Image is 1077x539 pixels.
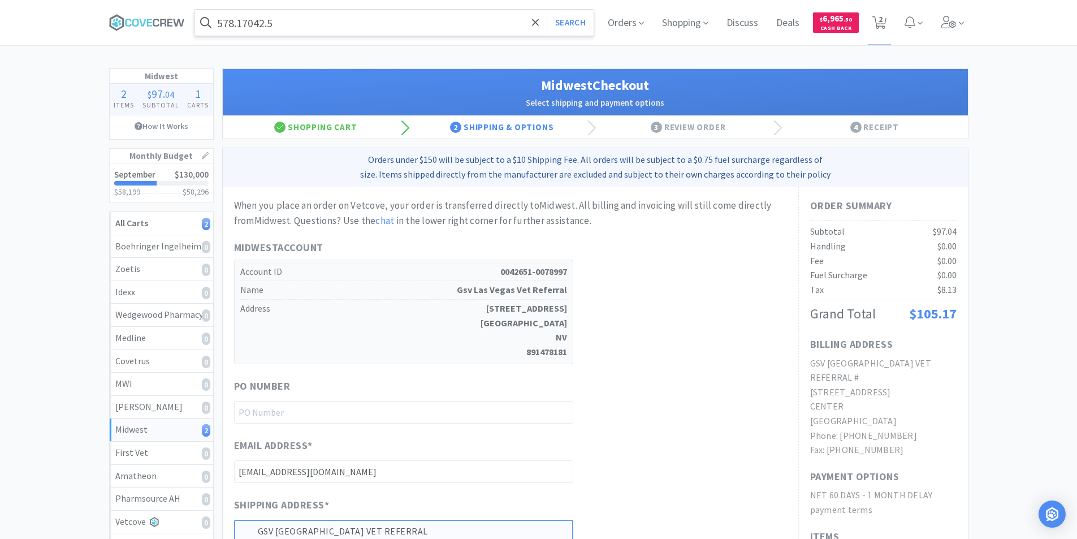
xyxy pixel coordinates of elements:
[375,214,394,227] a: chat
[810,429,957,443] h2: Phone: [PHONE_NUMBER]
[810,225,845,239] div: Subtotal
[115,285,207,300] div: Idexx
[234,240,573,256] h1: Midwest Account
[115,491,207,506] div: Pharmsource AH
[227,153,963,182] p: Orders under $150 will be subject to a $10 Shipping Fee. All orders will be subject to a $0.75 fu...
[202,471,210,483] i: 0
[844,16,852,23] span: . 50
[772,18,804,28] a: Deals
[810,303,876,325] div: Grand Total
[110,465,213,488] a: Amatheon0
[110,327,213,350] a: Medline0
[110,350,213,373] a: Covetrus0
[110,511,213,534] a: Vetcove0
[810,488,957,517] h2: NET 60 DAYS - 1 MONTH DELAY payment terms
[110,115,213,137] a: How It Works
[234,378,291,395] span: PO Number
[115,331,207,346] div: Medline
[810,385,957,400] h2: [STREET_ADDRESS]
[234,75,957,96] h1: Midwest Checkout
[450,122,461,133] span: 2
[651,122,662,133] span: 3
[1039,501,1066,528] div: Open Intercom Messenger
[810,254,824,269] div: Fee
[202,447,210,460] i: 0
[810,198,957,214] h1: Order Summary
[115,515,207,529] div: Vetcove
[240,263,567,282] h5: Account ID
[183,188,209,196] h3: $
[110,488,213,511] a: Pharmsource AH0
[195,87,201,101] span: 1
[722,18,763,28] a: Discuss
[810,337,893,353] h1: Billing Address
[138,100,183,110] h4: Subtotal
[152,87,163,101] span: 97
[202,287,210,299] i: 0
[115,308,207,322] div: Wedgewood Pharmacy
[115,354,207,369] div: Covetrus
[409,116,595,139] div: Shipping & Options
[115,469,207,484] div: Amatheon
[810,443,957,458] h2: Fax: [PHONE_NUMBER]
[115,262,207,277] div: Zoetis
[202,378,210,391] i: 0
[820,13,852,24] span: 6,965
[810,239,846,254] div: Handling
[813,7,859,38] a: $6,965.50Cash Back
[595,116,782,139] div: Review Order
[110,149,213,163] h1: Monthly Budget
[810,414,957,429] h2: [GEOGRAPHIC_DATA]
[194,10,594,36] input: Search by item, sku, manufacturer, ingredient, size...
[187,187,209,197] span: 58,296
[234,460,573,483] input: Email Address
[810,469,899,485] h1: Payment Options
[781,116,968,139] div: Receipt
[234,96,957,110] h2: Select shipping and payment options
[500,265,567,279] strong: 0042651-0078997
[114,187,140,197] span: $58,199
[234,497,330,514] span: Shipping Address *
[202,402,210,414] i: 0
[115,239,207,254] div: Boehringer Ingelheim
[202,424,210,437] i: 2
[165,89,174,100] span: 04
[202,516,210,529] i: 0
[115,217,148,228] strong: All Carts
[234,198,787,228] div: When you place an order on Vetcove, your order is transferred directly to Midwest . All billing a...
[457,283,567,297] strong: Gsv Las Vegas Vet Referral
[202,356,210,368] i: 0
[223,116,409,139] div: Shopping Cart
[202,264,210,276] i: 0
[202,218,210,230] i: 2
[202,241,210,253] i: 0
[110,373,213,396] a: MWI0
[258,524,566,539] p: GSV [GEOGRAPHIC_DATA] VET REFERRAL
[138,88,183,100] div: .
[820,16,823,23] span: $
[850,122,862,133] span: 4
[933,226,957,237] span: $97.04
[110,281,213,304] a: Idexx0
[202,333,210,345] i: 0
[234,401,573,424] input: PO Number
[810,356,957,385] h2: GSV [GEOGRAPHIC_DATA] VET REFERRAL #
[202,309,210,322] i: 0
[110,419,213,442] a: Midwest2
[121,87,127,101] span: 2
[115,446,207,460] div: First Vet
[110,442,213,465] a: First Vet0
[175,169,209,180] span: $130,000
[240,300,567,361] h5: Address
[937,255,957,266] span: $0.00
[115,422,207,437] div: Midwest
[110,69,213,84] h1: Midwest
[810,399,957,414] h2: CENTER
[937,269,957,281] span: $0.00
[110,163,213,202] a: September$130,000$58,199$58,296
[110,235,213,258] a: Boehringer Ingelheim0
[110,396,213,419] a: [PERSON_NAME]0
[234,438,313,454] span: Email Address *
[183,100,213,110] h4: Carts
[937,240,957,252] span: $0.00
